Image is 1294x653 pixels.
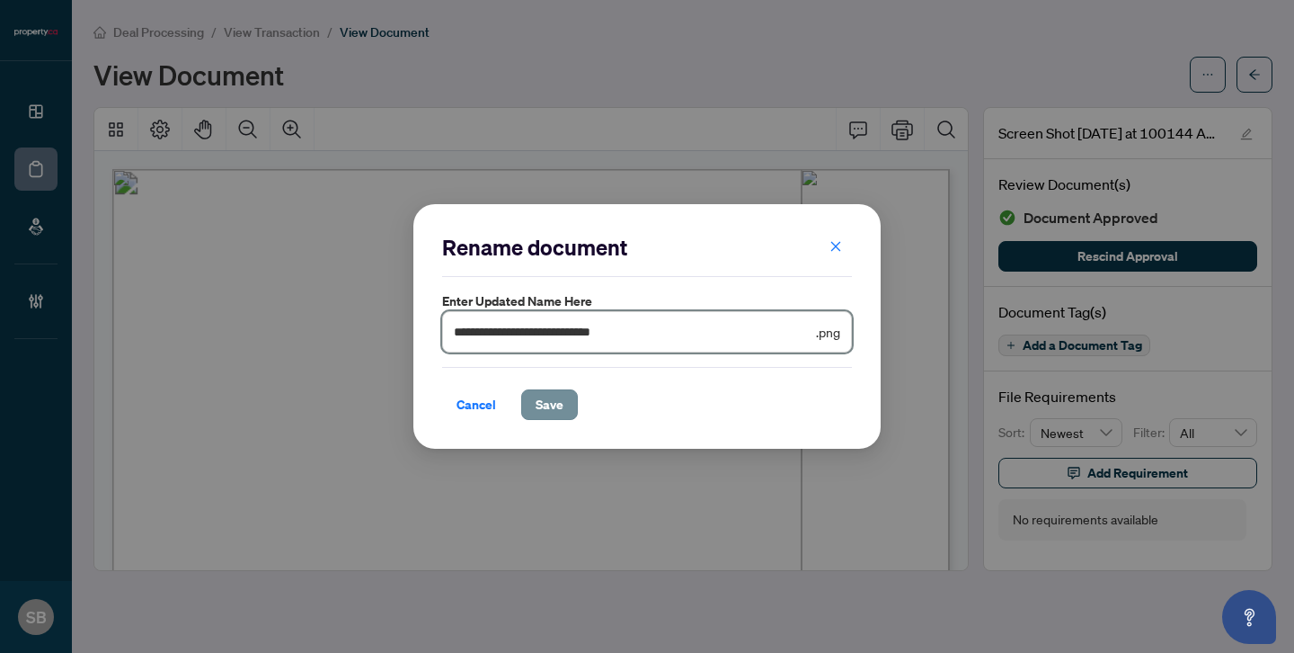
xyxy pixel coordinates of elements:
h2: Rename document [442,233,852,262]
span: Save [536,390,563,419]
button: Save [521,389,578,420]
label: Enter updated name here [442,291,852,311]
button: Cancel [442,389,510,420]
span: .png [816,322,840,342]
span: Cancel [456,390,496,419]
button: Open asap [1222,590,1276,644]
span: close [829,240,842,253]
